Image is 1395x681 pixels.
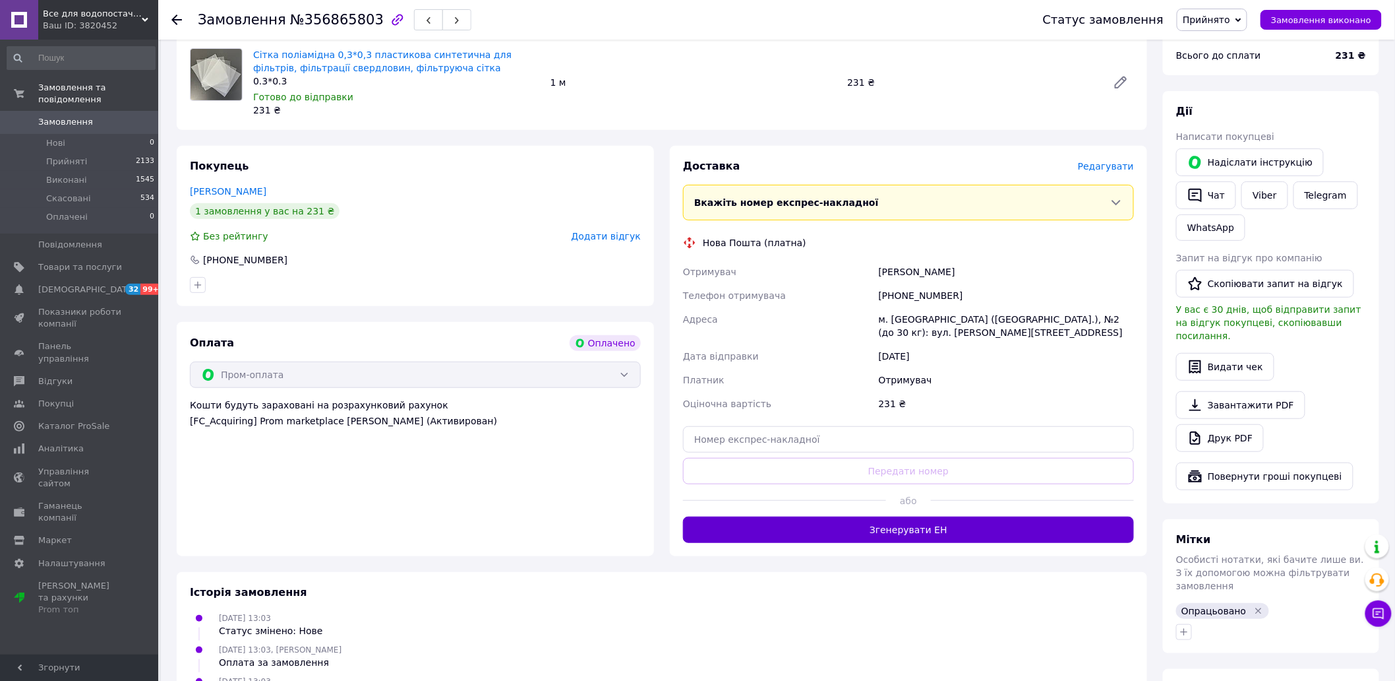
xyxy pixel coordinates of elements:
span: Виконані [46,174,87,186]
span: Адреса [683,314,718,325]
span: Готово до відправки [253,92,353,102]
span: Платник [683,375,725,385]
span: Без рейтингу [203,231,268,242]
span: У вас є 30 днів, щоб відправити запит на відгук покупцеві, скопіювавши посилання. [1176,304,1361,341]
span: 1545 [136,174,154,186]
span: Відгуки [38,375,73,387]
span: [DATE] 13:03, [PERSON_NAME] [219,645,341,655]
span: Вкажіть номер експрес-накладної [694,197,879,208]
span: 2133 [136,156,154,168]
div: Кошти будуть зараховані на розрахунковий рахунок [190,399,641,428]
div: Статус змінено: Нове [219,624,323,637]
div: [FC_Acquiring] Prom marketplace [PERSON_NAME] (Активирован) [190,414,641,428]
a: [PERSON_NAME] [190,186,266,197]
span: Дата відправки [683,351,759,362]
span: Гаманець компанії [38,500,122,524]
button: Надіслати інструкцію [1176,148,1324,176]
span: Додати відгук [572,231,641,242]
span: Оплачені [46,211,88,223]
span: [DEMOGRAPHIC_DATA] [38,284,136,296]
img: Сітка поліамідна 0,3*0,3 пластикова синтетична для фільтрів, фільтрації свердловин, фільтруюча сітка [191,49,242,100]
div: 1 замовлення у вас на 231 ₴ [190,203,340,219]
a: WhatsApp [1176,214,1245,241]
span: Написати покупцеві [1176,131,1274,142]
span: Прийнято [1183,15,1230,25]
div: [PERSON_NAME] [876,260,1137,284]
button: Скопіювати запит на відгук [1176,270,1354,298]
div: Нова Пошта (платна) [699,236,810,249]
div: [DATE] [876,344,1137,368]
button: Видати чек [1176,353,1274,381]
input: Номер експрес-накладної [683,426,1134,453]
div: Оплата за замовлення [219,656,341,669]
b: 231 ₴ [1336,50,1366,61]
button: Повернути гроші покупцеві [1176,463,1353,490]
span: Редагувати [1078,161,1134,172]
a: Друк PDF [1176,424,1264,452]
span: Покупці [38,398,74,410]
div: Отримувач [876,368,1137,392]
span: [DATE] 13:03 [219,614,271,623]
span: Оплата [190,337,234,349]
a: Редагувати [1108,69,1134,96]
button: Згенерувати ЕН [683,517,1134,543]
button: Чат з покупцем [1365,600,1392,627]
span: Замовлення [38,116,93,128]
svg: Видалити мітку [1253,606,1264,616]
span: Замовлення [198,12,286,28]
span: 0 [150,137,154,149]
span: [PERSON_NAME] та рахунки [38,580,122,616]
span: Запит на відгук про компанію [1176,253,1322,263]
span: Доставка [683,160,740,172]
a: Telegram [1293,181,1358,209]
span: Всього до сплати [1176,50,1261,61]
span: Все для водопостачання [43,8,142,20]
div: Prom топ [38,604,122,616]
span: Опрацьовано [1181,606,1247,616]
span: Каталог ProSale [38,420,109,432]
span: Показники роботи компанії [38,306,122,330]
div: м. [GEOGRAPHIC_DATA] ([GEOGRAPHIC_DATA].), №2 (до 30 кг): вул. [PERSON_NAME][STREET_ADDRESS] [876,308,1137,344]
span: 534 [140,193,154,205]
span: Повідомлення [38,239,102,251]
span: Отримувач [683,267,736,277]
a: Сітка поліамідна 0,3*0,3 пластикова синтетична для фільтрів, фільтрації свердловин, фільтруюча сітка [253,49,512,73]
span: 32 [125,284,140,295]
span: або [886,494,931,507]
a: Viber [1241,181,1288,209]
input: Пошук [7,46,156,70]
div: 231 ₴ [842,73,1102,92]
div: 0.3*0.3 [253,75,540,88]
span: Нові [46,137,65,149]
span: Особисті нотатки, які бачите лише ви. З їх допомогою можна фільтрувати замовлення [1176,554,1364,591]
span: Панель управління [38,340,122,364]
span: Управління сайтом [38,466,122,490]
div: 1 м [545,73,843,92]
span: 0 [150,211,154,223]
div: 231 ₴ [876,392,1137,416]
div: [PHONE_NUMBER] [202,253,289,267]
span: Телефон отримувача [683,290,786,301]
a: Завантажити PDF [1176,391,1305,419]
span: Оціночна вартість [683,399,771,409]
span: Аналітика [38,443,84,455]
div: Статус замовлення [1043,13,1164,26]
div: Ваш ID: 3820452 [43,20,158,32]
span: Скасовані [46,193,91,205]
span: Замовлення та повідомлення [38,82,158,106]
span: Товари та послуги [38,261,122,273]
div: [PHONE_NUMBER] [876,284,1137,308]
span: Маркет [38,535,72,546]
span: Дії [1176,105,1193,117]
span: 99+ [140,284,162,295]
div: 231 ₴ [253,104,540,117]
span: Покупець [190,160,249,172]
span: Мітки [1176,533,1211,546]
span: Налаштування [38,558,105,569]
span: №356865803 [290,12,384,28]
span: Прийняті [46,156,87,168]
div: Повернутися назад [171,13,182,26]
button: Замовлення виконано [1261,10,1382,30]
div: Оплачено [570,335,641,351]
span: Історія замовлення [190,586,307,599]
